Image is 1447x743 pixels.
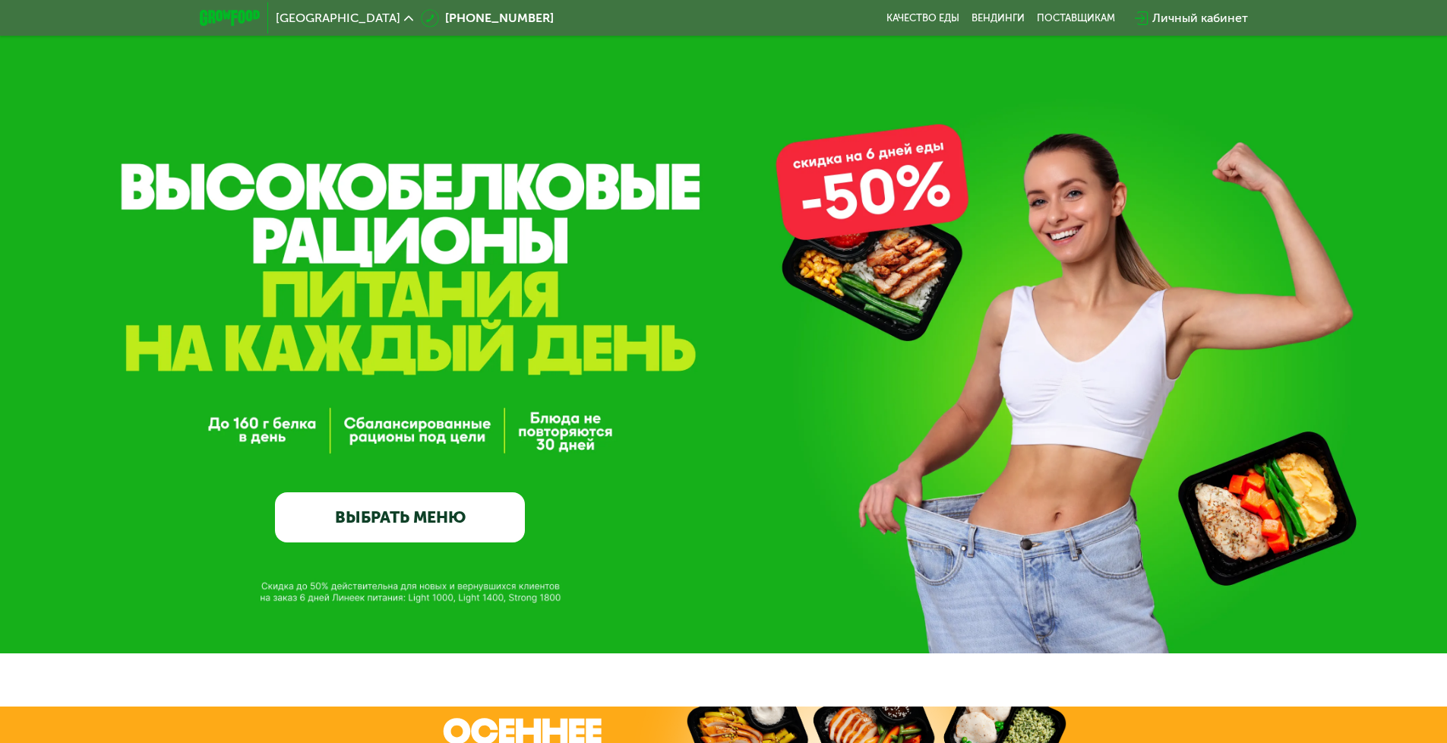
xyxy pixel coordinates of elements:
[1152,9,1248,27] div: Личный кабинет
[1037,12,1115,24] div: поставщикам
[276,12,400,24] span: [GEOGRAPHIC_DATA]
[275,492,525,542] a: ВЫБРАТЬ МЕНЮ
[972,12,1025,24] a: Вендинги
[886,12,959,24] a: Качество еды
[421,9,554,27] a: [PHONE_NUMBER]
